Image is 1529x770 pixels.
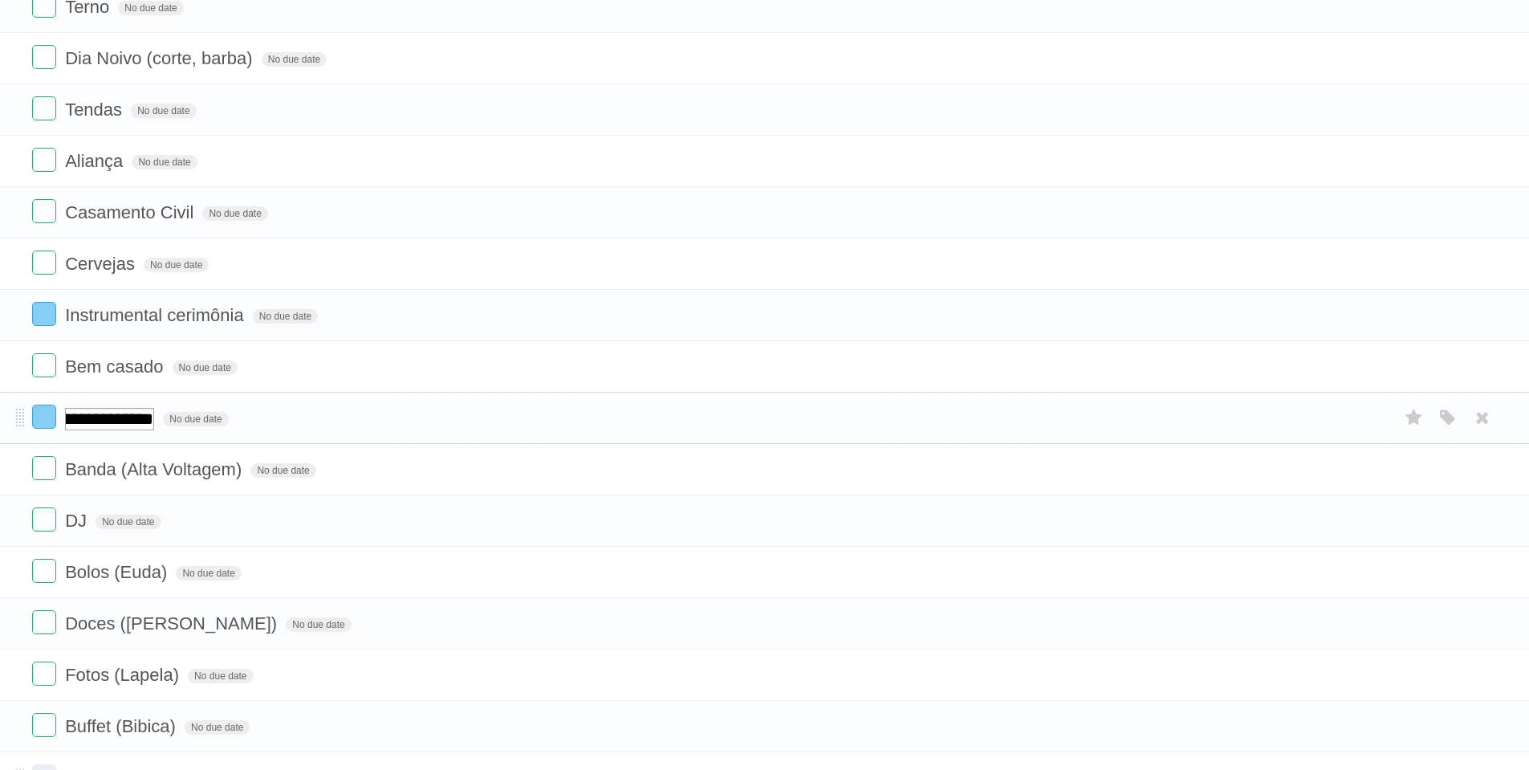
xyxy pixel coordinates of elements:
[250,463,315,478] span: No due date
[65,202,197,222] span: Casamento Civil
[185,720,250,735] span: No due date
[32,148,56,172] label: Done
[32,662,56,686] label: Done
[65,562,171,582] span: Bolos (Euda)
[32,405,56,429] label: Done
[176,566,241,581] span: No due date
[32,96,56,120] label: Done
[32,251,56,275] label: Done
[65,511,91,531] span: DJ
[1399,405,1429,431] label: Star task
[65,716,180,736] span: Buffet (Bibica)
[65,613,281,634] span: Doces ([PERSON_NAME])
[65,459,246,479] span: Banda (Alta Voltagem)
[65,305,248,325] span: Instrumental cerimônia
[65,254,139,274] span: Cervejas
[65,100,126,120] span: Tendas
[32,559,56,583] label: Done
[32,45,56,69] label: Done
[32,610,56,634] label: Done
[202,206,267,221] span: No due date
[32,456,56,480] label: Done
[32,199,56,223] label: Done
[132,155,197,169] span: No due date
[65,48,257,68] span: Dia Noivo (corte, barba)
[32,507,56,532] label: Done
[65,151,127,171] span: Aliança
[131,104,196,118] span: No due date
[253,309,318,324] span: No due date
[188,669,253,683] span: No due date
[144,258,209,272] span: No due date
[163,412,228,426] span: No due date
[32,713,56,737] label: Done
[65,356,167,377] span: Bem casado
[262,52,327,67] span: No due date
[286,617,351,632] span: No due date
[32,302,56,326] label: Done
[118,1,183,15] span: No due date
[173,361,238,375] span: No due date
[32,353,56,377] label: Done
[96,515,161,529] span: No due date
[65,665,183,685] span: Fotos (Lapela)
